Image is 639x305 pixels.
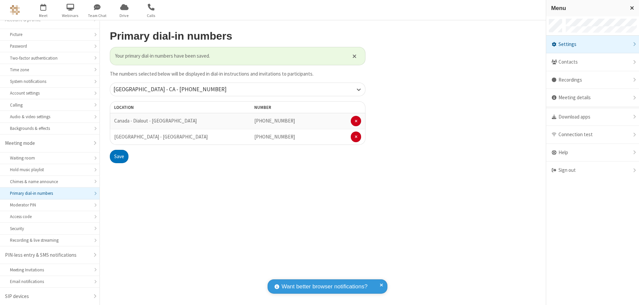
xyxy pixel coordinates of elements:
[110,70,365,78] p: The numbers selected below will be displayed in dial-in instructions and invitations to participa...
[5,293,90,300] div: SIP devices
[10,166,90,173] div: Hold music playlist
[85,13,110,19] span: Team Chat
[546,161,639,179] div: Sign out
[10,67,90,73] div: Time zone
[10,125,90,132] div: Backgrounds & effects
[10,190,90,196] div: Primary dial-in numbers
[10,278,90,285] div: Email notifications
[113,86,227,93] span: [GEOGRAPHIC_DATA] - CA - [PHONE_NUMBER]
[10,55,90,61] div: Two-factor authentication
[10,267,90,273] div: Meeting Invitations
[110,101,212,113] th: Location
[10,114,90,120] div: Audio & video settings
[10,237,90,243] div: Recording & live streaming
[5,251,90,259] div: PIN-less entry & SMS notifications
[110,30,365,42] h2: Primary dial-in numbers
[10,90,90,96] div: Account settings
[546,144,639,162] div: Help
[349,51,360,61] button: Close alert
[254,118,295,124] span: [PHONE_NUMBER]
[10,78,90,85] div: System notifications
[10,31,90,38] div: Picture
[282,282,367,291] span: Want better browser notifications?
[10,202,90,208] div: Moderator PIN
[546,71,639,89] div: Recordings
[110,129,212,145] td: [GEOGRAPHIC_DATA] - [GEOGRAPHIC_DATA]
[546,126,639,144] div: Connection test
[5,140,90,147] div: Meeting mode
[10,155,90,161] div: Waiting room
[10,225,90,232] div: Security
[250,101,365,113] th: Number
[115,52,344,60] span: Your primary dial-in numbers have been saved.
[546,36,639,54] div: Settings
[139,13,164,19] span: Calls
[31,13,56,19] span: Meet
[551,5,624,11] h3: Menu
[110,150,128,163] button: Save
[546,53,639,71] div: Contacts
[10,43,90,49] div: Password
[10,213,90,220] div: Access code
[546,89,639,107] div: Meeting details
[254,134,295,140] span: [PHONE_NUMBER]
[546,108,639,126] div: Download apps
[10,5,20,15] img: QA Selenium DO NOT DELETE OR CHANGE
[110,113,212,129] td: Canada - Dialout - [GEOGRAPHIC_DATA]
[10,178,90,185] div: Chimes & name announce
[58,13,83,19] span: Webinars
[10,102,90,108] div: Calling
[112,13,137,19] span: Drive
